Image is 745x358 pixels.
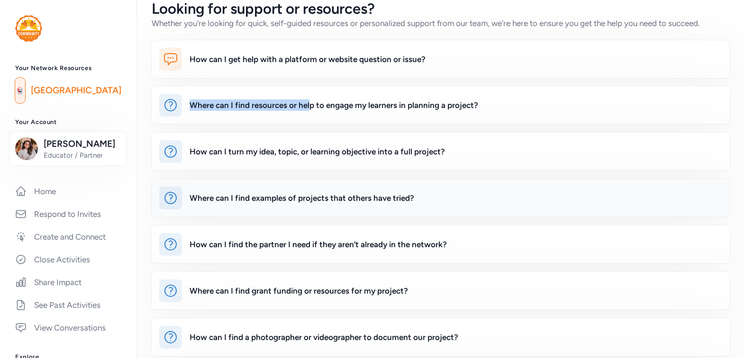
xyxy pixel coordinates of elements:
h3: Your Network Resources [15,64,121,72]
img: logo [15,15,42,42]
div: How can I find the partner I need if they aren’t already in the network? [190,239,447,250]
div: Where can I find resources or help to engage my learners in planning a project? [190,99,478,111]
div: How can I find a photographer or videographer to document our project? [190,331,458,343]
div: How can I turn my idea, topic, or learning objective into a full project? [190,146,445,157]
a: Create and Connect [8,226,129,247]
a: Close Activities [8,249,129,270]
div: Where can I find examples of projects that others have tried? [190,192,414,204]
span: Educator / Partner [44,151,120,160]
a: [GEOGRAPHIC_DATA] [31,84,121,97]
a: View Conversations [8,317,129,338]
div: How can I get help with a platform or website question or issue? [190,54,426,65]
a: Respond to Invites [8,204,129,224]
span: [PERSON_NAME] [44,137,120,151]
div: Whether you're looking for quick, self-guided resources or personalized support from our team, we... [152,18,700,29]
div: Where can I find grant funding or resources for my project? [190,285,408,296]
a: Home [8,181,129,202]
h3: Your Account [15,118,121,126]
button: [PERSON_NAME]Educator / Partner [9,131,127,166]
img: logo [15,80,25,101]
a: Share Impact [8,272,129,293]
a: See Past Activities [8,295,129,315]
h2: Looking for support or resources? [152,0,700,18]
